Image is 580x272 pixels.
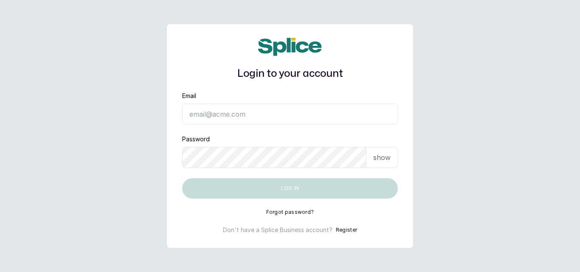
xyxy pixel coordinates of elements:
p: Don't have a Splice Business account? [223,226,332,234]
input: email@acme.com [182,104,398,125]
label: Email [182,92,196,100]
h1: Login to your account [182,66,398,81]
button: Register [336,226,357,234]
label: Password [182,135,210,143]
button: Forgot password? [266,209,314,216]
p: show [373,152,391,163]
button: Log in [182,178,398,199]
